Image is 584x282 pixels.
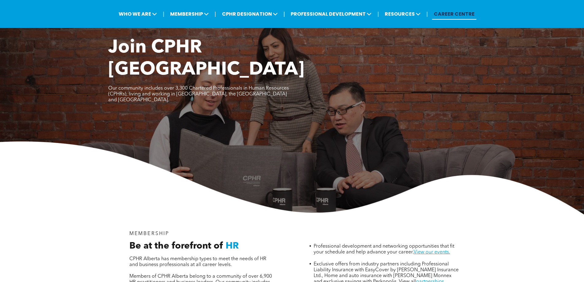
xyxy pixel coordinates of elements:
span: PROFESSIONAL DEVELOPMENT [289,8,373,20]
li: | [163,8,164,20]
li: | [426,8,428,20]
span: Professional development and networking opportunities that fit your schedule and help advance you... [314,244,454,255]
span: WHO WE ARE [117,8,159,20]
span: MEMBERSHIP [168,8,211,20]
span: Our community includes over 3,300 Chartered Professionals in Human Resources (CPHRs), living and ... [108,86,289,102]
li: | [284,8,285,20]
span: Join CPHR [GEOGRAPHIC_DATA] [108,39,304,79]
li: | [215,8,216,20]
span: MEMBERSHIP [129,231,170,236]
span: Be at the forefront of [129,241,223,251]
span: HR [226,241,239,251]
a: CAREER CENTRE [432,8,476,20]
span: CPHR DESIGNATION [220,8,280,20]
a: View our events. [414,250,450,255]
li: | [377,8,379,20]
span: CPHR Alberta has membership types to meet the needs of HR and business professionals at all caree... [129,257,266,267]
span: RESOURCES [383,8,422,20]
